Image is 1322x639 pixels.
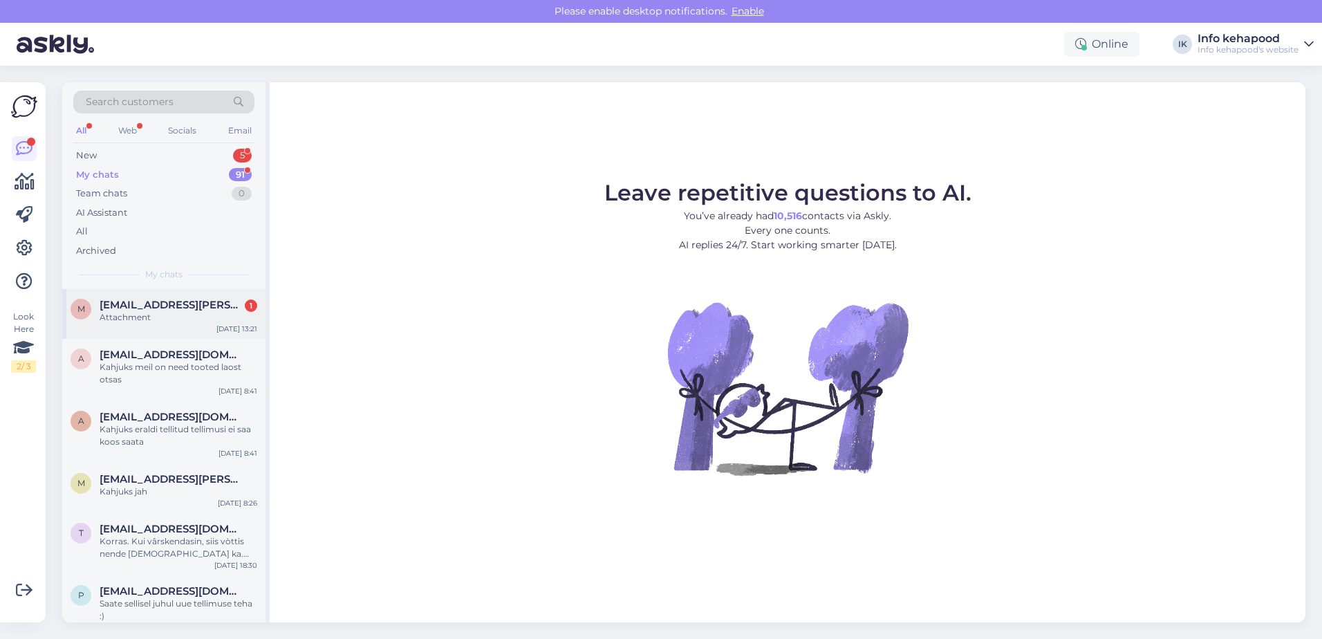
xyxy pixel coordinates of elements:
[245,299,257,312] div: 1
[604,209,971,252] p: You’ve already had contacts via Askly. Every one counts. AI replies 24/7. Start working smarter [...
[76,244,116,258] div: Archived
[165,122,199,140] div: Socials
[100,411,243,423] span: aliis5@hotmail.com
[218,386,257,396] div: [DATE] 8:41
[663,263,912,512] img: No Chat active
[100,523,243,535] span: toropagnessa@gmail.com
[1198,33,1314,55] a: Info kehapoodInfo kehapood's website
[233,149,252,163] div: 5
[1198,44,1298,55] div: Info kehapood's website
[1173,35,1192,54] div: IK
[100,598,257,622] div: Saate sellisel juhul uue tellimuse teha :)
[79,528,84,538] span: t
[218,448,257,459] div: [DATE] 8:41
[78,416,84,426] span: a
[11,93,37,120] img: Askly Logo
[86,95,174,109] span: Search customers
[100,311,257,324] div: Attachment
[727,5,768,17] span: Enable
[76,149,97,163] div: New
[76,187,127,201] div: Team chats
[100,299,243,311] span: mariliis.peterson@gmail.com
[100,585,243,598] span: piretkitsing@hotmail.com
[100,473,243,485] span: minnamai.bergmann@gmail.com
[100,361,257,386] div: Kahjuks meil on need tooted laost otsas
[77,304,85,314] span: m
[1064,32,1139,57] div: Online
[225,122,254,140] div: Email
[232,187,252,201] div: 0
[100,485,257,498] div: Kahjuks jah
[78,590,84,600] span: p
[774,210,802,222] b: 10,516
[78,353,84,364] span: a
[145,268,183,281] span: My chats
[229,168,252,182] div: 91
[115,122,140,140] div: Web
[100,535,257,560] div: Korras. Kui vârskendasin, siis vòttis nende [DEMOGRAPHIC_DATA] ka. [GEOGRAPHIC_DATA]
[1198,33,1298,44] div: Info kehapood
[77,478,85,488] span: m
[216,324,257,334] div: [DATE] 13:21
[214,560,257,571] div: [DATE] 18:30
[76,225,88,239] div: All
[604,179,971,206] span: Leave repetitive questions to AI.
[76,168,119,182] div: My chats
[73,122,89,140] div: All
[11,360,36,373] div: 2 / 3
[76,206,127,220] div: AI Assistant
[218,498,257,508] div: [DATE] 8:26
[11,311,36,373] div: Look Here
[100,349,243,361] span: anu.kundrats@gmail.com
[100,423,257,448] div: Kahjuks eraldi tellitud tellimusi ei saa koos saata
